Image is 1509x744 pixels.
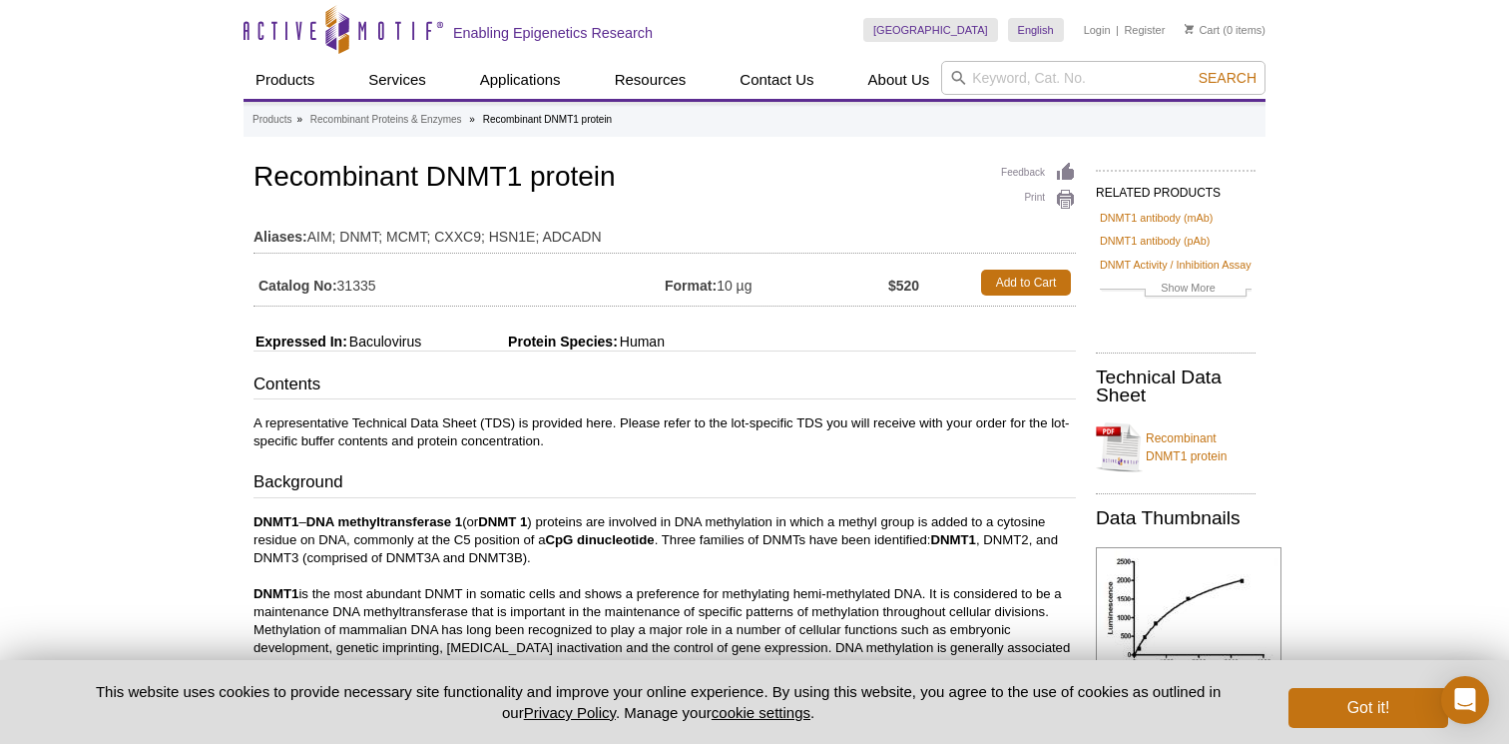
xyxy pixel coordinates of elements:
[253,513,1076,675] p: – (or ) proteins are involved in DNA methylation in which a methyl group is added to a cytosine r...
[728,61,825,99] a: Contact Us
[253,216,1076,248] td: AIM; DNMT; MCMT; CXXC9; HSN1E; ADCADN
[253,372,1076,400] h3: Contents
[253,414,1076,450] p: A representative Technical Data Sheet (TDS) is provided here. Please refer to the lot-specific TD...
[253,162,1076,196] h1: Recombinant DNMT1 protein
[981,270,1071,296] a: Add to Cart
[1096,369,1256,404] h2: Technical Data Sheet
[1100,279,1252,302] a: Show More
[1096,170,1256,206] h2: RELATED PRODUCTS
[253,334,347,350] span: Expressed In:
[545,532,654,547] strong: CpG dinucleotide
[665,277,717,295] strong: Format:
[1185,18,1265,42] li: (0 items)
[244,61,326,99] a: Products
[253,470,1076,498] h3: Background
[1001,189,1076,211] a: Print
[1096,417,1256,477] a: Recombinant DNMT1 protein
[524,704,616,721] a: Privacy Policy
[483,114,613,125] li: Recombinant DNMT1 protein
[1096,547,1281,684] img: DNMT1 activity assay
[603,61,699,99] a: Resources
[469,114,475,125] li: »
[1008,18,1064,42] a: English
[856,61,942,99] a: About Us
[930,532,975,547] strong: DNMT1
[453,24,653,42] h2: Enabling Epigenetics Research
[468,61,573,99] a: Applications
[253,265,665,301] td: 31335
[258,277,337,295] strong: Catalog No:
[425,334,618,350] span: Protein Species:
[347,334,421,350] span: Baculovirus
[1193,69,1262,87] button: Search
[253,586,298,601] strong: DNMT1
[1185,23,1220,37] a: Cart
[356,61,438,99] a: Services
[1100,232,1210,250] a: DNMT1 antibody (pAb)
[712,704,810,721] button: cookie settings
[1001,162,1076,184] a: Feedback
[1288,688,1448,728] button: Got it!
[253,514,298,529] strong: DNMT1
[478,514,527,529] strong: DNMT 1
[1084,23,1111,37] a: Login
[1100,209,1213,227] a: DNMT1 antibody (mAb)
[1441,676,1489,724] div: Open Intercom Messenger
[296,114,302,125] li: »
[1124,23,1165,37] a: Register
[863,18,998,42] a: [GEOGRAPHIC_DATA]
[310,111,462,129] a: Recombinant Proteins & Enzymes
[1185,24,1194,34] img: Your Cart
[253,228,307,246] strong: Aliases:
[888,277,919,295] strong: $520
[1100,256,1252,274] a: DNMT Activity / Inhibition Assay
[1116,18,1119,42] li: |
[252,111,291,129] a: Products
[1096,509,1256,527] h2: Data Thumbnails
[618,334,665,350] span: Human
[1199,70,1257,86] span: Search
[61,681,1256,723] p: This website uses cookies to provide necessary site functionality and improve your online experie...
[665,265,888,301] td: 10 µg
[306,514,462,529] strong: DNA methyltransferase 1
[941,61,1265,95] input: Keyword, Cat. No.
